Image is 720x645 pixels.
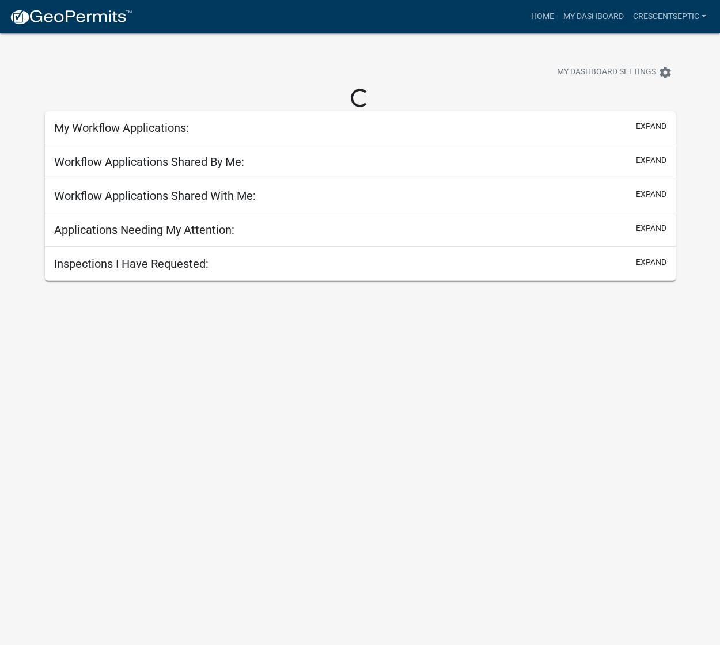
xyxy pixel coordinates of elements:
[559,6,628,28] a: My Dashboard
[636,120,666,132] button: expand
[54,223,234,237] h5: Applications Needing My Attention:
[54,155,244,169] h5: Workflow Applications Shared By Me:
[628,6,711,28] a: Crescentseptic
[636,188,666,200] button: expand
[636,154,666,166] button: expand
[54,257,209,271] h5: Inspections I Have Requested:
[636,222,666,234] button: expand
[636,256,666,268] button: expand
[557,66,656,79] span: My Dashboard Settings
[658,66,672,79] i: settings
[548,61,681,84] button: My Dashboard Settingssettings
[526,6,559,28] a: Home
[54,189,256,203] h5: Workflow Applications Shared With Me:
[54,121,189,135] h5: My Workflow Applications:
